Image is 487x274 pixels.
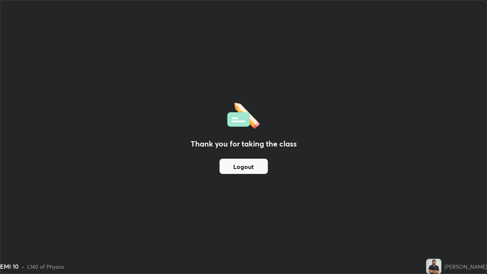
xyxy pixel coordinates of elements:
[227,100,260,129] img: offlineFeedback.1438e8b3.svg
[220,159,268,174] button: Logout
[191,138,297,150] h2: Thank you for taking the class
[22,263,24,271] div: •
[426,259,441,274] img: 8cdd97b63f9a45b38e51b853d0e74598.jpg
[27,263,64,271] div: L140 of Physics
[444,263,487,271] div: [PERSON_NAME]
